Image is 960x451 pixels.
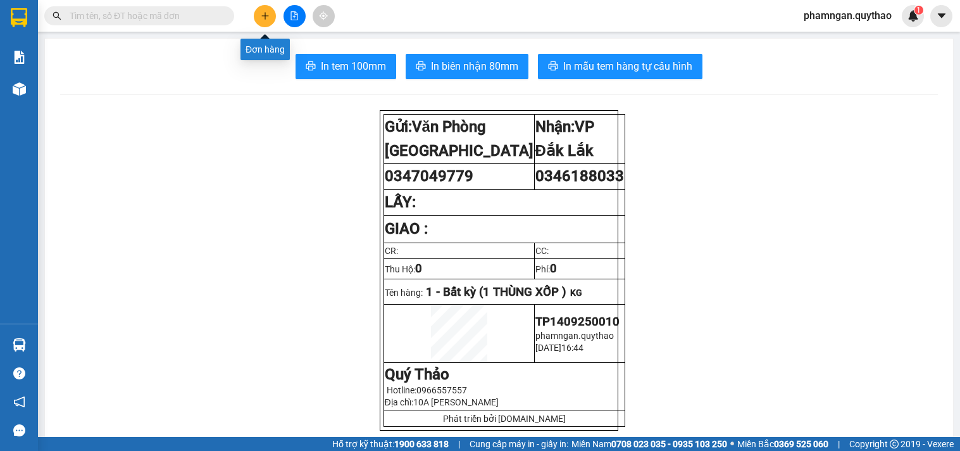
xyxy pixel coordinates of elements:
[321,58,386,74] span: In tem 100mm
[570,288,582,298] span: KG
[13,396,25,408] span: notification
[319,11,328,20] span: aim
[383,258,534,279] td: Thu Hộ:
[254,5,276,27] button: plus
[13,82,26,96] img: warehouse-icon
[730,441,734,447] span: ⚪️
[611,439,727,449] strong: 0708 023 035 - 0935 103 250
[13,367,25,379] span: question-circle
[261,11,270,20] span: plus
[240,39,290,60] div: Đơn hàng
[534,258,625,279] td: Phí:
[535,343,561,353] span: [DATE]
[458,437,460,451] span: |
[385,118,533,160] strong: Gửi:
[290,11,299,20] span: file-add
[413,397,499,407] span: 10A [PERSON_NAME]
[794,8,902,23] span: phamngan.quythao
[53,11,61,20] span: search
[930,5,952,27] button: caret-down
[70,9,219,23] input: Tìm tên, số ĐT hoặc mã đơn
[11,8,27,27] img: logo-vxr
[13,51,26,64] img: solution-icon
[535,118,594,160] strong: Nhận:
[774,439,828,449] strong: 0369 525 060
[561,343,583,353] span: 16:44
[563,58,692,74] span: In mẫu tem hàng tự cấu hình
[571,437,727,451] span: Miền Nam
[394,439,449,449] strong: 1900 633 818
[431,58,518,74] span: In biên nhận 80mm
[385,365,449,383] strong: Quý Thảo
[416,385,467,395] span: 0966557557
[907,10,919,22] img: icon-new-feature
[332,437,449,451] span: Hỗ trợ kỹ thuật:
[548,61,558,73] span: printer
[535,315,620,329] span: TP1409250010
[13,424,25,436] span: message
[550,262,557,276] span: 0
[387,385,467,395] span: Hotline:
[406,54,528,79] button: printerIn biên nhận 80mm
[385,220,428,238] strong: GIAO :
[914,6,923,15] sup: 1
[936,10,947,22] span: caret-down
[284,5,306,27] button: file-add
[415,262,422,276] span: 0
[890,440,899,448] span: copyright
[426,285,566,299] span: 1 - Bất kỳ (1 THÙNG XỐP )
[534,243,625,258] td: CC:
[385,397,499,407] span: Địa chỉ:
[535,167,624,185] span: 0346188033
[916,6,921,15] span: 1
[306,61,316,73] span: printer
[383,243,534,258] td: CR:
[296,54,396,79] button: printerIn tem 100mm
[470,437,568,451] span: Cung cấp máy in - giấy in:
[13,338,26,352] img: warehouse-icon
[737,437,828,451] span: Miền Bắc
[385,193,416,211] strong: LẤY:
[383,410,625,427] td: Phát triển bởi [DOMAIN_NAME]
[416,61,426,73] span: printer
[385,167,473,185] span: 0347049779
[535,118,594,160] span: VP Đắk Lắk
[838,437,840,451] span: |
[535,331,614,341] span: phamngan.quythao
[538,54,702,79] button: printerIn mẫu tem hàng tự cấu hình
[385,285,624,299] p: Tên hàng:
[313,5,335,27] button: aim
[385,118,533,160] span: Văn Phòng [GEOGRAPHIC_DATA]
